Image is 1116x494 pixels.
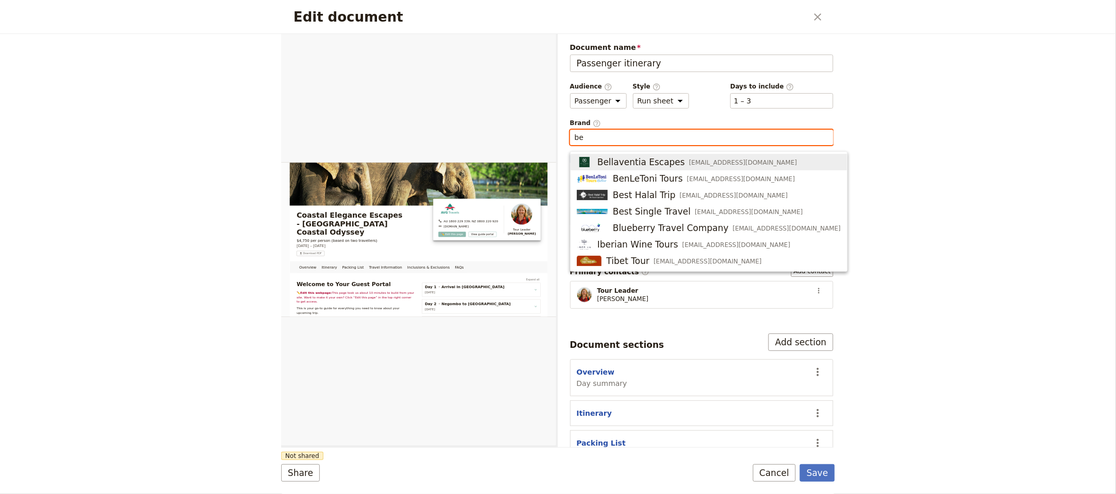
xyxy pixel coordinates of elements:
div: Document sections [570,339,664,351]
span: [PERSON_NAME] [543,165,610,175]
button: Cancel [753,464,796,482]
button: Actions [809,363,827,381]
span: Days to include [730,82,833,91]
span: [DATE] [345,347,369,356]
button: Packing List [577,438,626,448]
span: Iberian Wine Tours [597,238,678,251]
img: Profile [577,190,608,200]
span: Bellaventia Escapes [597,156,685,168]
button: Expand all [585,274,622,286]
img: Profile [551,98,603,149]
button: Itinerary [577,408,612,418]
span: Style [633,82,689,91]
select: Audience​ [570,93,627,109]
button: Day 2Negombo to [GEOGRAPHIC_DATA][DATE] [345,332,615,357]
span: [PERSON_NAME] [597,295,649,303]
a: View guide portal [449,166,517,178]
span: This page took us about 10 minutes to build from your site. Want to make it your own? Click “Edit... [37,308,321,337]
a: ✏️ Edit this page [377,166,443,178]
button: Close dialog [809,8,827,26]
span: Brand [570,119,834,128]
span: Negombo to [GEOGRAPHIC_DATA] [385,332,551,345]
img: Profile [577,287,592,303]
h2: Edit document [294,9,807,25]
button: Actions [809,404,827,422]
span: Blueberry Travel Company [613,222,729,234]
span: ​ [641,268,649,276]
a: Packing List [140,236,204,265]
span: ​ [653,83,661,90]
span: [EMAIL_ADDRESS][DOMAIN_NAME] [680,191,788,200]
button: ProfileBlueberry Travel Company[EMAIL_ADDRESS][DOMAIN_NAME] [571,220,847,236]
button: Overview [577,367,615,377]
img: Profile [577,223,608,232]
button: Day 1Arrival in [GEOGRAPHIC_DATA][DATE] [345,292,615,317]
input: Document name [570,55,834,72]
span: This is your go-to guide for everything you need to know about your upcoming trip. [37,345,286,364]
button: Days to include​Clear input [734,96,751,106]
button: ProfileIberian Wine Tours[EMAIL_ADDRESS][DOMAIN_NAME] [571,236,847,253]
span: Tour Leader [543,155,610,166]
span: [EMAIL_ADDRESS][DOMAIN_NAME] [689,158,797,167]
span: [EMAIL_ADDRESS][DOMAIN_NAME] [733,224,841,233]
span: Best Single Travel [613,205,691,218]
span: ​ [593,119,601,127]
span: ​ [604,83,612,90]
span: Download PDF [53,214,97,222]
input: Brand​ [575,132,829,143]
span: ​ [786,83,794,90]
span: [EMAIL_ADDRESS][DOMAIN_NAME] [695,208,803,216]
button: Save [800,464,835,482]
img: Profile [577,157,592,167]
button: Actions [811,283,827,298]
span: AU 1800 229 339; NZ 0800 220 920 [377,135,520,145]
select: Style​ [633,93,689,109]
img: AVG Travels logo [377,95,433,126]
span: Audience [570,82,627,91]
img: Profile [577,239,592,250]
button: ProfileBellaventia Escapes[EMAIL_ADDRESS][DOMAIN_NAME] [571,154,847,170]
span: [EMAIL_ADDRESS][DOMAIN_NAME] [682,241,791,249]
img: Profile [577,256,602,266]
button: Add section [768,333,833,351]
strong: Edit this webpage: [46,308,122,316]
span: BenLeToni Tours [613,172,683,185]
span: [DOMAIN_NAME] [389,147,450,157]
span: Not shared [281,452,323,460]
span: Day 1 [345,292,372,305]
a: Travel Information [204,236,296,265]
span: Day 2 [345,332,372,345]
span: Document name [570,42,834,52]
span: Best Halal Trip [613,189,676,201]
span: AU 1800 229 339; NZ 0800 220 920 [389,135,520,145]
span: [EMAIL_ADDRESS][DOMAIN_NAME] [687,175,795,183]
span: Tour Leader [597,287,649,295]
p: $4,750 per person (based on two travellers) [37,181,340,193]
button: ProfileTibet Tour[EMAIL_ADDRESS][DOMAIN_NAME] [571,253,847,269]
button: ProfileBest Single Travel[EMAIL_ADDRESS][DOMAIN_NAME] [571,203,847,220]
span: [DATE] [345,307,369,315]
a: Overview [37,236,91,265]
button: ​Download PDF [37,211,104,224]
a: Itinerary [91,236,140,265]
img: Profile [577,174,608,183]
strong: Welcome to Your Guest Portal [37,284,263,299]
a: Inclusions & Exclusions [296,236,410,265]
button: Actions [809,434,827,452]
button: ProfileBenLeToni Tours[EMAIL_ADDRESS][DOMAIN_NAME] [571,170,847,187]
span: Tibet Tour [607,255,650,267]
img: Profile [577,209,608,214]
span: [EMAIL_ADDRESS][DOMAIN_NAME] [654,257,762,266]
a: avgtravels.com [377,147,520,157]
button: ProfileBest Halal Trip[EMAIL_ADDRESS][DOMAIN_NAME] [571,187,847,203]
button: Share [281,464,320,482]
span: Day summary [577,378,627,389]
span: [DATE] – [DATE] [37,193,106,205]
span: ✏️ [37,308,46,316]
a: FAQs [410,236,444,265]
